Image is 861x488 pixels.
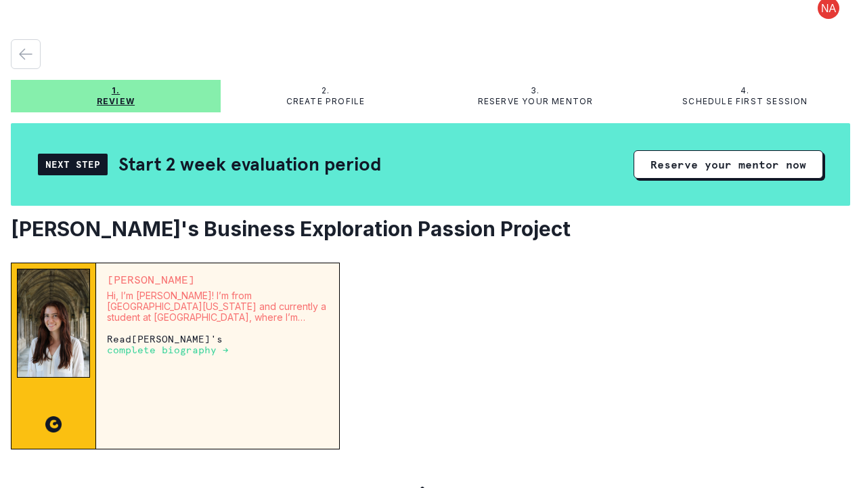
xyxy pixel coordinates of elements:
p: complete biography → [107,345,229,355]
p: 2. [322,85,330,96]
img: CC image [45,416,62,432]
p: Schedule first session [682,96,808,107]
p: Hi, I’m [PERSON_NAME]! I’m from [GEOGRAPHIC_DATA][US_STATE] and currently a student at [GEOGRAPHI... [107,290,328,323]
h2: [PERSON_NAME]'s Business Exploration Passion Project [11,217,850,241]
p: Reserve your mentor [478,96,594,107]
p: Create profile [286,96,366,107]
button: Reserve your mentor now [634,150,823,179]
img: Mentor Image [17,269,90,378]
h2: Start 2 week evaluation period [118,152,381,176]
p: [PERSON_NAME] [107,274,328,285]
div: Next Step [38,154,108,175]
p: Read [PERSON_NAME] 's [107,334,328,355]
a: complete biography → [107,344,229,355]
p: 1. [112,85,120,96]
p: 3. [531,85,539,96]
p: Review [97,96,135,107]
p: 4. [741,85,749,96]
